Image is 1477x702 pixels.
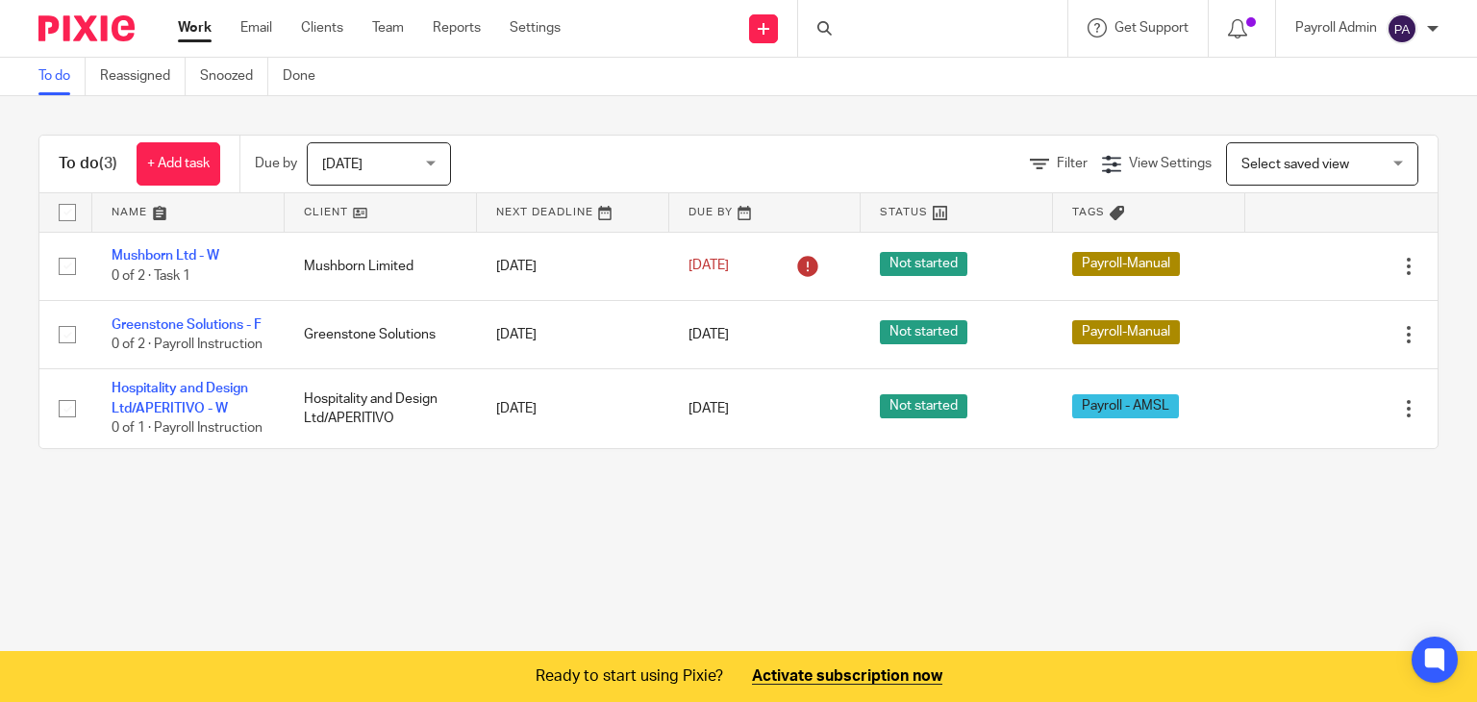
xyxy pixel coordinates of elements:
[477,300,669,368] td: [DATE]
[99,156,117,171] span: (3)
[688,260,729,273] span: [DATE]
[1072,207,1105,217] span: Tags
[688,328,729,341] span: [DATE]
[880,252,967,276] span: Not started
[1072,394,1179,418] span: Payroll - AMSL
[112,338,263,351] span: 0 of 2 · Payroll Instruction
[112,421,263,435] span: 0 of 1 · Payroll Instruction
[322,158,363,171] span: [DATE]
[285,369,477,448] td: Hospitality and Design Ltd/APERITIVO
[1129,157,1212,170] span: View Settings
[1114,21,1189,35] span: Get Support
[38,58,86,95] a: To do
[178,18,212,38] a: Work
[1072,252,1180,276] span: Payroll-Manual
[200,58,268,95] a: Snoozed
[59,154,117,174] h1: To do
[301,18,343,38] a: Clients
[1295,18,1377,38] p: Payroll Admin
[477,369,669,448] td: [DATE]
[285,300,477,368] td: Greenstone Solutions
[255,154,297,173] p: Due by
[137,142,220,186] a: + Add task
[477,232,669,300] td: [DATE]
[880,320,967,344] span: Not started
[1241,158,1349,171] span: Select saved view
[433,18,481,38] a: Reports
[688,402,729,415] span: [DATE]
[372,18,404,38] a: Team
[240,18,272,38] a: Email
[100,58,186,95] a: Reassigned
[38,15,135,41] img: Pixie
[112,249,219,263] a: Mushborn Ltd - W
[1387,13,1417,44] img: svg%3E
[112,318,262,332] a: Greenstone Solutions - F
[880,394,967,418] span: Not started
[1057,157,1088,170] span: Filter
[112,269,190,283] span: 0 of 2 · Task 1
[510,18,561,38] a: Settings
[112,382,248,414] a: Hospitality and Design Ltd/APERITIVO - W
[285,232,477,300] td: Mushborn Limited
[1072,320,1180,344] span: Payroll-Manual
[283,58,330,95] a: Done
